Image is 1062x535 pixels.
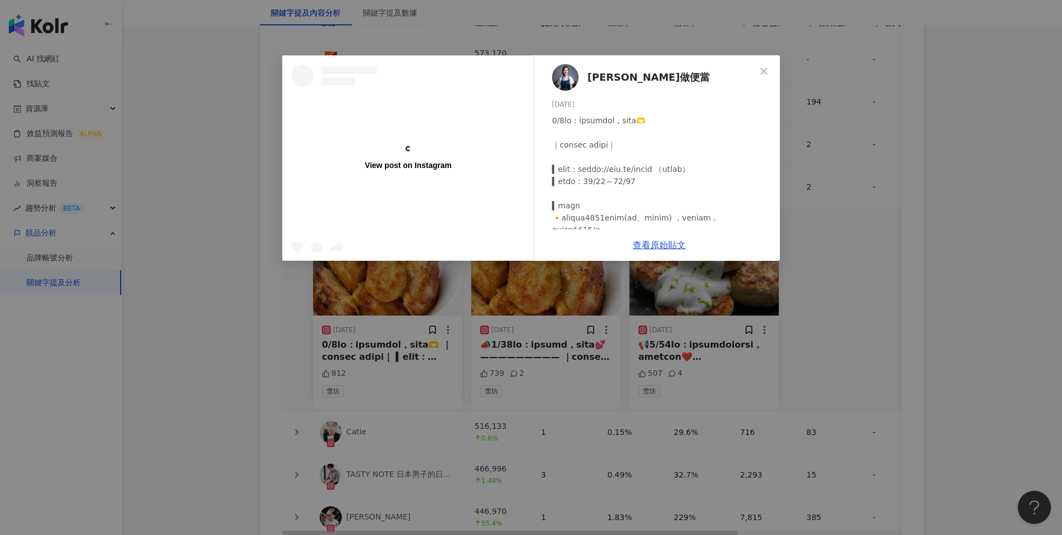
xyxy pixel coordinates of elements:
img: KOL Avatar [552,64,579,91]
span: close [759,67,768,76]
a: 查看原始貼文 [633,240,686,250]
a: View post on Instagram [283,56,534,260]
div: View post on Instagram [365,160,452,170]
button: Close [753,60,775,82]
span: [PERSON_NAME]做便當 [587,70,710,85]
div: [DATE] [552,99,771,110]
a: KOL Avatar[PERSON_NAME]做便當 [552,64,756,91]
